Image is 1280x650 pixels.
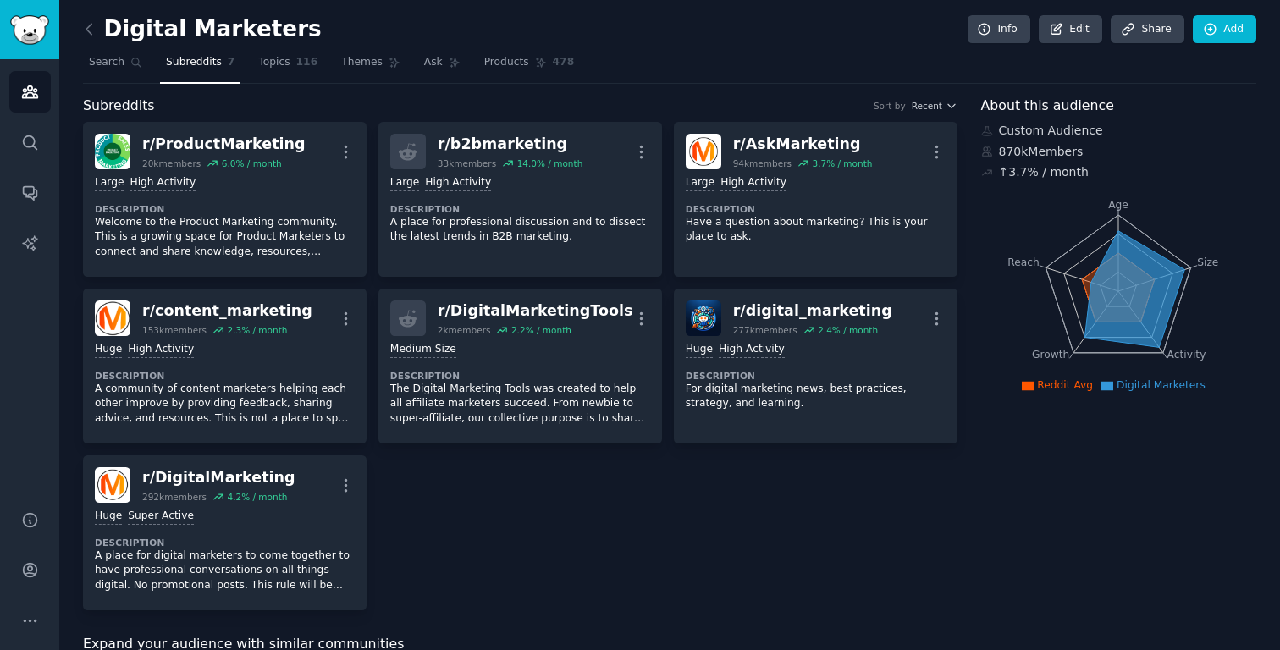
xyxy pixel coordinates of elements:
div: r/ ProductMarketing [142,134,305,155]
a: Search [83,49,148,84]
a: content_marketingr/content_marketing153kmembers2.3% / monthHugeHigh ActivityDescriptionA communit... [83,289,367,443]
a: ProductMarketingr/ProductMarketing20kmembers6.0% / monthLargeHigh ActivityDescriptionWelcome to t... [83,122,367,277]
div: Sort by [874,100,906,112]
img: ProductMarketing [95,134,130,169]
div: Super Active [128,509,194,525]
dt: Description [95,370,355,382]
a: r/DigitalMarketingTools2kmembers2.2% / monthMedium SizeDescriptionThe Digital Marketing Tools was... [378,289,662,443]
p: Have a question about marketing? This is your place to ask. [686,215,946,245]
div: 20k members [142,157,201,169]
tspan: Reach [1007,256,1040,267]
a: Info [968,15,1030,44]
div: ↑ 3.7 % / month [999,163,1089,181]
a: Ask [418,49,466,84]
div: Huge [95,342,122,358]
span: Subreddits [166,55,222,70]
a: Topics116 [252,49,323,84]
span: Digital Marketers [1117,379,1206,391]
a: Subreddits7 [160,49,240,84]
div: r/ b2bmarketing [438,134,582,155]
div: 14.0 % / month [517,157,583,169]
div: Large [390,175,419,191]
img: DigitalMarketing [95,467,130,503]
p: For digital marketing news, best practices, strategy, and learning. [686,382,946,411]
span: 7 [228,55,235,70]
p: A place for professional discussion and to dissect the latest trends in B2B marketing. [390,215,650,245]
a: Products478 [478,49,580,84]
a: Add [1193,15,1256,44]
a: r/b2bmarketing33kmembers14.0% / monthLargeHigh ActivityDescriptionA place for professional discus... [378,122,662,277]
a: DigitalMarketingr/DigitalMarketing292kmembers4.2% / monthHugeSuper ActiveDescriptionA place for d... [83,455,367,610]
dt: Description [95,203,355,215]
div: 2.4 % / month [818,324,878,336]
span: Subreddits [83,96,155,117]
div: High Activity [720,175,786,191]
span: Recent [912,100,942,112]
img: GummySearch logo [10,15,49,45]
span: 478 [553,55,575,70]
div: High Activity [425,175,491,191]
div: Large [95,175,124,191]
div: r/ content_marketing [142,300,312,322]
div: 94k members [733,157,792,169]
div: r/ DigitalMarketing [142,467,295,488]
div: 2k members [438,324,491,336]
span: 116 [296,55,318,70]
tspan: Age [1108,199,1128,211]
img: content_marketing [95,300,130,336]
h2: Digital Marketers [83,16,322,43]
div: 6.0 % / month [222,157,282,169]
div: Large [686,175,714,191]
div: r/ AskMarketing [733,134,873,155]
button: Recent [912,100,957,112]
span: About this audience [981,96,1114,117]
div: 33k members [438,157,496,169]
img: digital_marketing [686,300,721,336]
a: Share [1111,15,1183,44]
p: Welcome to the Product Marketing community. This is a growing space for Product Marketers to conn... [95,215,355,260]
div: 4.2 % / month [227,491,287,503]
dt: Description [390,203,650,215]
div: 3.7 % / month [812,157,872,169]
div: Huge [95,509,122,525]
dt: Description [390,370,650,382]
span: Reddit Avg [1037,379,1093,391]
div: 153k members [142,324,207,336]
tspan: Growth [1032,349,1069,361]
div: 2.2 % / month [511,324,571,336]
dt: Description [686,370,946,382]
div: Custom Audience [981,122,1257,140]
tspan: Activity [1167,349,1206,361]
a: Themes [335,49,406,84]
dt: Description [686,203,946,215]
a: AskMarketingr/AskMarketing94kmembers3.7% / monthLargeHigh ActivityDescriptionHave a question abou... [674,122,957,277]
a: Edit [1039,15,1102,44]
div: High Activity [128,342,194,358]
tspan: Size [1197,256,1218,267]
a: digital_marketingr/digital_marketing277kmembers2.4% / monthHugeHigh ActivityDescriptionFor digita... [674,289,957,443]
p: The Digital Marketing Tools was created to help all affiliate marketers succeed. From newbie to s... [390,382,650,427]
span: Ask [424,55,443,70]
div: 292k members [142,491,207,503]
div: High Activity [130,175,196,191]
img: AskMarketing [686,134,721,169]
p: A community of content marketers helping each other improve by providing feedback, sharing advice... [95,382,355,427]
p: A place for digital marketers to come together to have professional conversations on all things d... [95,548,355,593]
span: Themes [341,55,383,70]
div: 2.3 % / month [227,324,287,336]
div: r/ DigitalMarketingTools [438,300,633,322]
div: 277k members [733,324,797,336]
dt: Description [95,537,355,548]
div: Huge [686,342,713,358]
div: 870k Members [981,143,1257,161]
span: Products [484,55,529,70]
span: Search [89,55,124,70]
span: Topics [258,55,290,70]
div: Medium Size [390,342,456,358]
div: High Activity [719,342,785,358]
div: r/ digital_marketing [733,300,892,322]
